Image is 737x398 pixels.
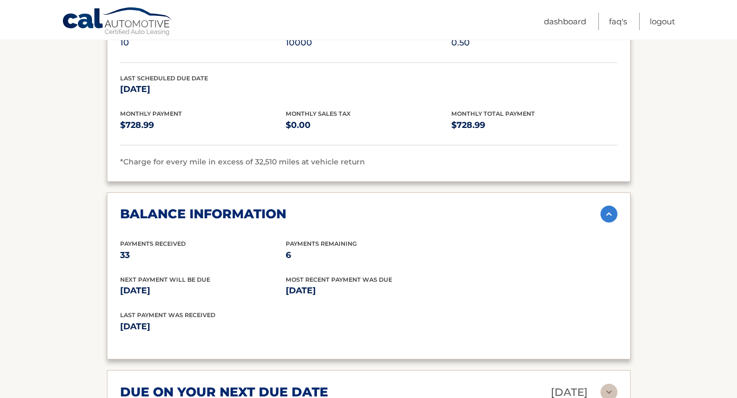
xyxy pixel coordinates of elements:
p: $728.99 [120,118,286,133]
p: $728.99 [451,118,617,133]
span: Last Payment was received [120,311,215,319]
p: $0.00 [286,118,451,133]
span: Payments Received [120,240,186,247]
span: *Charge for every mile in excess of 32,510 miles at vehicle return [120,157,365,166]
span: Next Payment will be due [120,276,210,283]
a: FAQ's [609,13,627,30]
span: Last Scheduled Due Date [120,75,208,82]
p: 6 [286,248,451,263]
span: Most Recent Payment Was Due [286,276,392,283]
p: [DATE] [286,283,451,298]
p: [DATE] [120,82,286,97]
span: Monthly Payment [120,110,182,117]
p: 10 [120,35,286,50]
p: 10000 [286,35,451,50]
span: Payments Remaining [286,240,357,247]
p: [DATE] [120,319,369,334]
h2: balance information [120,206,286,222]
p: [DATE] [120,283,286,298]
span: Monthly Total Payment [451,110,535,117]
p: 33 [120,248,286,263]
a: Logout [650,13,675,30]
span: Monthly Sales Tax [286,110,351,117]
a: Dashboard [544,13,586,30]
img: accordion-active.svg [600,206,617,223]
p: 0.50 [451,35,617,50]
a: Cal Automotive [62,7,173,38]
